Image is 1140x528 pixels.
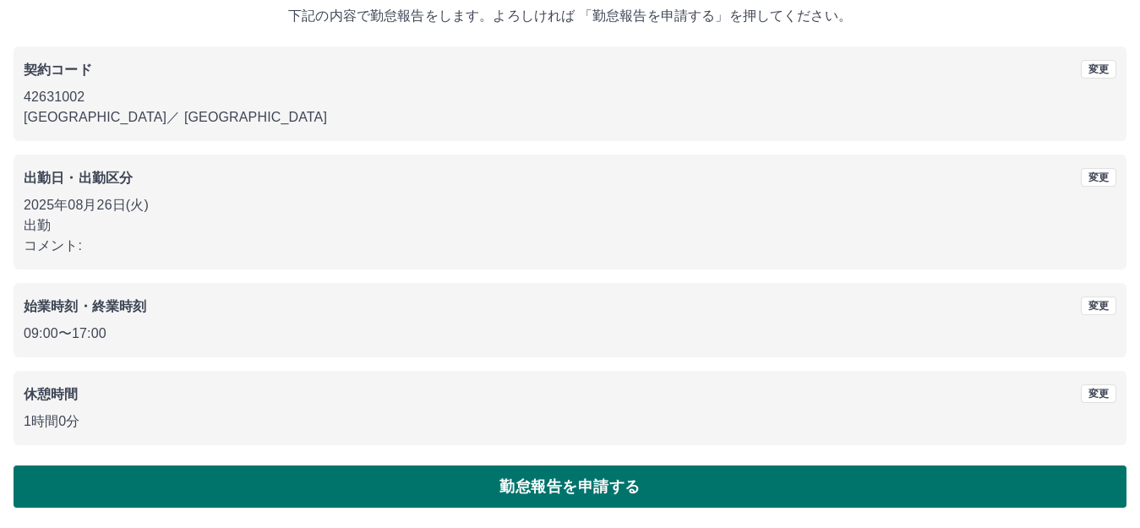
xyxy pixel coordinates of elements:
[1081,168,1116,187] button: 変更
[24,324,1116,344] p: 09:00 〜 17:00
[1081,384,1116,403] button: 変更
[24,195,1116,215] p: 2025年08月26日(火)
[24,87,1116,107] p: 42631002
[24,299,146,313] b: 始業時刻・終業時刻
[24,215,1116,236] p: 出勤
[14,465,1126,508] button: 勤怠報告を申請する
[1081,297,1116,315] button: 変更
[24,171,133,185] b: 出勤日・出勤区分
[1081,60,1116,79] button: 変更
[24,411,1116,432] p: 1時間0分
[24,63,92,77] b: 契約コード
[24,107,1116,128] p: [GEOGRAPHIC_DATA] ／ [GEOGRAPHIC_DATA]
[24,236,1116,256] p: コメント:
[24,387,79,401] b: 休憩時間
[14,6,1126,26] p: 下記の内容で勤怠報告をします。よろしければ 「勤怠報告を申請する」を押してください。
